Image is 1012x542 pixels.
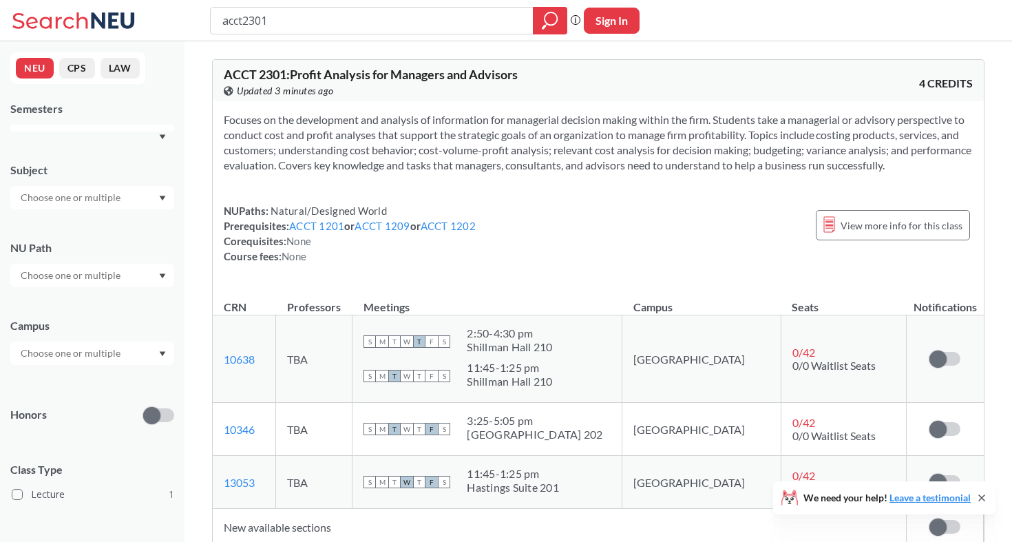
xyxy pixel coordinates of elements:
[224,112,973,173] section: Focuses on the development and analysis of information for managerial decision making within the ...
[388,423,401,435] span: T
[584,8,640,34] button: Sign In
[425,476,438,488] span: F
[101,58,140,79] button: LAW
[159,351,166,357] svg: Dropdown arrow
[10,163,174,178] div: Subject
[169,487,174,502] span: 1
[224,203,476,264] div: NUPaths: Prerequisites: or or Corequisites: Course fees:
[401,476,413,488] span: W
[388,335,401,348] span: T
[268,205,387,217] span: Natural/Designed World
[401,423,413,435] span: W
[10,186,174,209] div: Dropdown arrow
[224,300,246,315] div: CRN
[919,76,973,91] span: 4 CREDITS
[889,492,971,503] a: Leave a testimonial
[224,353,255,366] a: 10638
[224,423,255,436] a: 10346
[533,7,567,34] div: magnifying glass
[355,220,410,232] a: ACCT 1209
[10,240,174,256] div: NU Path
[438,335,450,348] span: S
[224,476,255,489] a: 13053
[10,462,174,477] span: Class Type
[907,286,984,315] th: Notifications
[792,429,876,442] span: 0/0 Waitlist Seats
[237,83,334,98] span: Updated 3 minutes ago
[363,335,376,348] span: S
[467,414,602,428] div: 3:25 - 5:05 pm
[363,370,376,382] span: S
[224,67,518,82] span: ACCT 2301 : Profit Analysis for Managers and Advisors
[413,476,425,488] span: T
[467,375,552,388] div: Shillman Hall 210
[438,423,450,435] span: S
[159,273,166,279] svg: Dropdown arrow
[622,315,781,403] td: [GEOGRAPHIC_DATA]
[467,340,552,354] div: Shillman Hall 210
[276,403,352,456] td: TBA
[841,217,962,234] span: View more info for this class
[792,359,876,372] span: 0/0 Waitlist Seats
[14,267,129,284] input: Choose one or multiple
[221,9,523,32] input: Class, professor, course number, "phrase"
[159,196,166,201] svg: Dropdown arrow
[376,335,388,348] span: M
[289,220,344,232] a: ACCT 1201
[12,486,174,503] label: Lecture
[803,493,971,503] span: We need your help!
[401,370,413,382] span: W
[282,250,306,262] span: None
[622,403,781,456] td: [GEOGRAPHIC_DATA]
[388,370,401,382] span: T
[276,315,352,403] td: TBA
[10,407,47,423] p: Honors
[792,469,815,482] span: 0 / 42
[413,335,425,348] span: T
[401,335,413,348] span: W
[781,286,906,315] th: Seats
[425,370,438,382] span: F
[792,346,815,359] span: 0 / 42
[438,476,450,488] span: S
[467,428,602,441] div: [GEOGRAPHIC_DATA] 202
[276,286,352,315] th: Professors
[16,58,54,79] button: NEU
[10,318,174,333] div: Campus
[413,423,425,435] span: T
[622,456,781,509] td: [GEOGRAPHIC_DATA]
[159,134,166,140] svg: Dropdown arrow
[376,370,388,382] span: M
[10,101,174,116] div: Semesters
[792,416,815,429] span: 0 / 42
[376,476,388,488] span: M
[14,345,129,362] input: Choose one or multiple
[10,264,174,287] div: Dropdown arrow
[467,467,559,481] div: 11:45 - 1:25 pm
[425,423,438,435] span: F
[286,235,311,247] span: None
[352,286,622,315] th: Meetings
[376,423,388,435] span: M
[622,286,781,315] th: Campus
[59,58,95,79] button: CPS
[467,481,559,494] div: Hastings Suite 201
[10,342,174,365] div: Dropdown arrow
[363,476,376,488] span: S
[467,361,552,375] div: 11:45 - 1:25 pm
[425,335,438,348] span: F
[363,423,376,435] span: S
[388,476,401,488] span: T
[14,189,129,206] input: Choose one or multiple
[542,11,558,30] svg: magnifying glass
[438,370,450,382] span: S
[413,370,425,382] span: T
[467,326,552,340] div: 2:50 - 4:30 pm
[276,456,352,509] td: TBA
[421,220,476,232] a: ACCT 1202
